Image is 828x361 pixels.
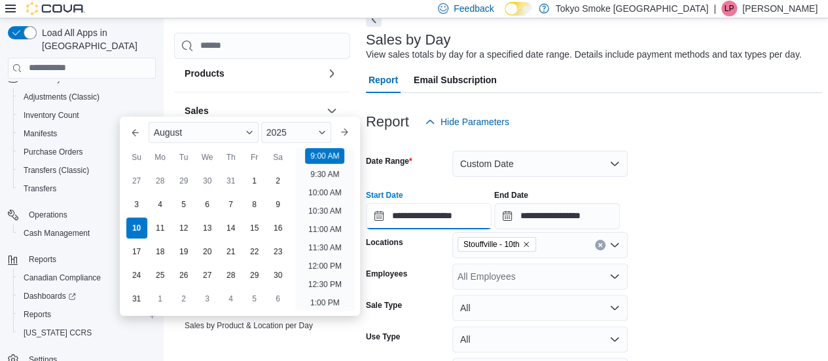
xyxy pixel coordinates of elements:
li: 9:00 AM [305,148,344,164]
button: Custom Date [452,151,628,177]
a: Canadian Compliance [18,270,106,286]
div: day-31 [221,170,242,191]
button: [US_STATE] CCRS [13,324,161,342]
span: Cash Management [18,225,156,241]
div: day-2 [268,170,289,191]
span: Transfers (Classic) [18,162,156,178]
span: August [154,127,183,138]
div: Sa [268,147,289,168]
span: Inventory Count [18,107,156,123]
span: LP [725,1,734,16]
div: day-30 [268,265,289,286]
span: Sales by Product & Location per Day [185,320,313,331]
input: Press the down key to open a popover containing a calendar. [494,203,620,229]
span: Dashboards [18,288,156,304]
p: | [713,1,716,16]
div: day-1 [244,170,265,191]
div: day-13 [197,218,218,238]
button: Next [366,11,382,27]
p: Tokyo Smoke [GEOGRAPHIC_DATA] [556,1,709,16]
div: We [197,147,218,168]
button: Transfers [13,180,161,198]
div: day-5 [173,194,194,215]
div: day-23 [268,241,289,262]
div: day-30 [197,170,218,191]
span: Adjustments (Classic) [18,89,156,105]
li: 11:00 AM [303,221,347,237]
div: Su [126,147,147,168]
button: Purchase Orders [13,143,161,161]
button: Clear input [595,240,605,250]
button: All [452,326,628,352]
a: Reports [18,307,56,322]
span: Canadian Compliance [18,270,156,286]
span: Purchase Orders [18,144,156,160]
span: Load All Apps in [GEOGRAPHIC_DATA] [37,26,156,52]
span: Inventory Count [24,110,79,121]
li: 9:30 AM [305,166,344,182]
div: Th [221,147,242,168]
button: Manifests [13,124,161,143]
button: Cash Management [13,224,161,242]
button: Products [324,66,340,81]
div: Fr [244,147,265,168]
div: day-21 [221,241,242,262]
span: Canadian Compliance [24,273,101,283]
a: Transfers [18,181,62,197]
div: day-14 [221,218,242,238]
label: Use Type [366,332,400,342]
div: Luke Persaud [721,1,737,16]
div: day-24 [126,265,147,286]
a: [US_STATE] CCRS [18,325,97,341]
a: Manifests [18,126,62,142]
div: day-9 [268,194,289,215]
li: 11:30 AM [303,240,347,256]
div: day-10 [126,218,147,238]
div: day-22 [244,241,265,262]
div: View sales totals by day for a specified date range. Details include payment methods and tax type... [366,48,802,62]
div: day-3 [126,194,147,215]
span: Adjustments (Classic) [24,92,99,102]
div: day-11 [150,218,171,238]
div: day-27 [197,265,218,286]
button: Hide Parameters [420,109,514,135]
span: Dashboards [24,291,76,301]
span: Stouffville - 10th [463,238,520,251]
div: day-1 [150,288,171,309]
li: 12:30 PM [303,276,347,292]
h3: Sales [185,104,209,117]
div: day-25 [150,265,171,286]
button: Open list of options [609,240,620,250]
div: day-7 [221,194,242,215]
h3: Products [185,67,225,80]
div: Button. Open the month selector. August is currently selected. [149,122,259,143]
div: day-28 [221,265,242,286]
a: Dashboards [18,288,81,304]
a: Sales by Product & Location per Day [185,321,313,330]
li: 12:00 PM [303,258,347,274]
label: Locations [366,237,403,248]
div: day-3 [197,288,218,309]
div: day-27 [126,170,147,191]
span: Transfers [24,183,56,194]
div: day-4 [221,288,242,309]
button: Reports [24,252,62,267]
label: Start Date [366,190,403,200]
label: Employees [366,269,407,279]
span: Feedback [454,2,494,15]
button: Remove Stouffville - 10th from selection in this group [522,240,530,248]
button: Reports [3,250,161,269]
a: Cash Management [18,225,95,241]
span: Reports [18,307,156,322]
div: day-31 [126,288,147,309]
button: Sales [185,104,321,117]
span: Transfers [18,181,156,197]
span: Transfers (Classic) [24,165,89,176]
li: 10:00 AM [303,185,347,200]
div: Mo [150,147,171,168]
h3: Sales by Day [366,32,451,48]
div: day-8 [244,194,265,215]
span: Manifests [24,128,57,139]
button: Reports [13,305,161,324]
